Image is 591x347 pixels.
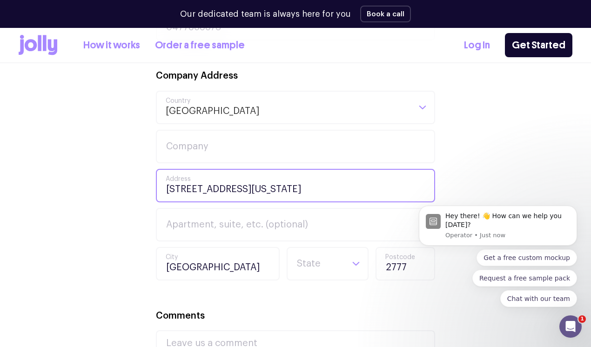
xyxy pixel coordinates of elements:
[260,92,410,123] input: Search for option
[287,247,369,280] div: Search for option
[156,309,205,323] label: Comments
[83,38,140,53] a: How it works
[165,92,260,123] span: [GEOGRAPHIC_DATA]
[156,69,238,83] label: Company Address
[405,134,591,322] iframe: Intercom notifications message
[505,33,572,57] a: Get Started
[180,8,351,20] p: Our dedicated team is always here for you
[360,6,411,22] button: Book a call
[464,38,490,53] a: Log In
[156,91,435,124] div: Search for option
[155,38,245,53] a: Order a free sample
[296,248,343,280] input: Search for option
[559,315,582,338] iframe: Intercom live chat
[578,315,586,323] span: 1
